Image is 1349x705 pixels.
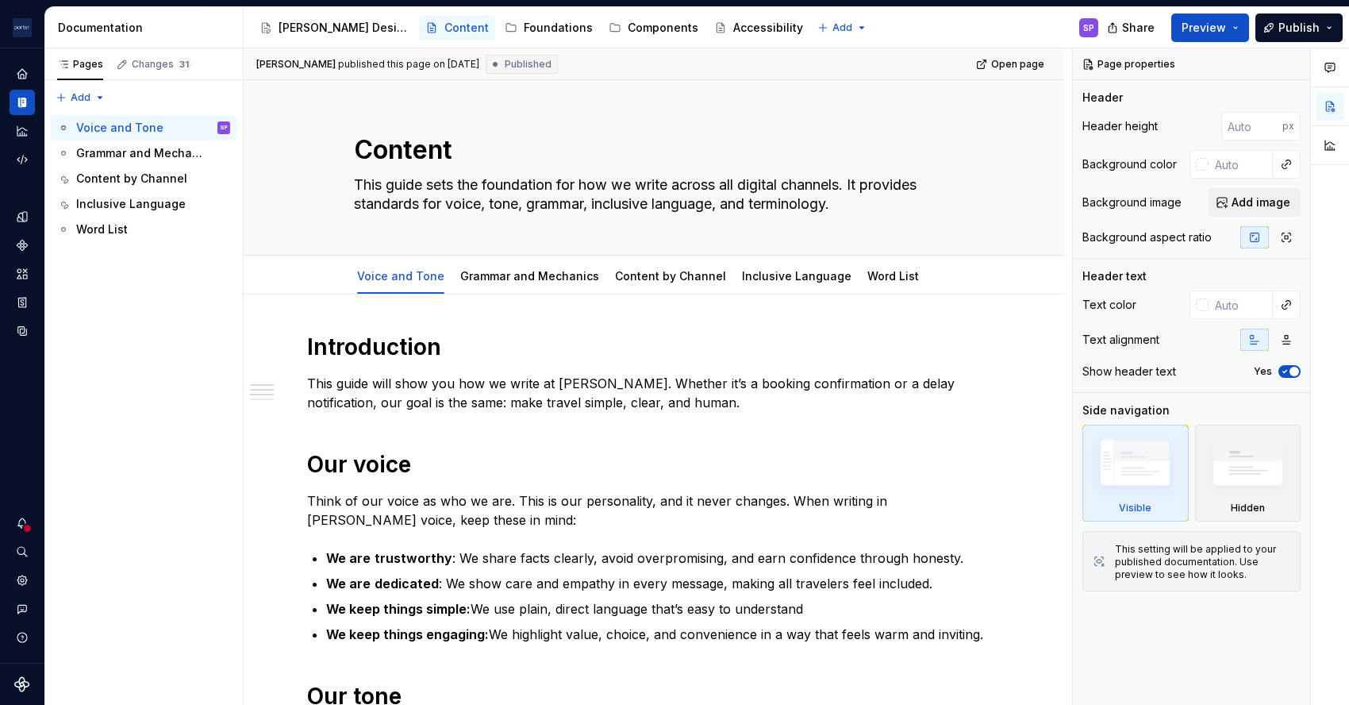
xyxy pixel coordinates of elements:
div: SP [1083,21,1094,34]
div: Hidden [1231,502,1265,514]
div: Page tree [253,12,809,44]
div: [PERSON_NAME] Design [279,20,409,36]
a: Storybook stories [10,290,35,315]
div: Content [444,20,489,36]
div: published this page on [DATE] [338,58,479,71]
button: Publish [1255,13,1343,42]
div: Home [10,61,35,87]
a: Word List [867,269,919,283]
div: Text color [1082,297,1136,313]
textarea: This guide sets the foundation for how we write across all digital channels. It provides standard... [351,172,951,217]
p: : We share facts clearly, avoid overpromising, and earn confidence through honesty. [326,549,1001,568]
button: Share [1099,13,1165,42]
a: Grammar and Mechanics [460,269,599,283]
div: Content by Channel [76,171,187,187]
a: Data sources [10,318,35,344]
div: Grammar and Mechanics [454,259,605,292]
input: Auto [1221,112,1282,141]
button: Add [813,17,872,39]
div: Visible [1082,425,1189,522]
div: Side navigation [1082,403,1170,418]
span: 31 [177,58,191,71]
div: Show header text [1082,364,1176,379]
span: Preview [1182,20,1226,36]
button: Notifications [10,510,35,536]
p: This guide will show you how we write at [PERSON_NAME]. Whether it’s a booking confirmation or a ... [307,374,1001,412]
a: Content by Channel [51,166,236,191]
span: Add [832,21,852,34]
label: Yes [1254,365,1272,378]
div: Header text [1082,268,1147,284]
div: Page tree [51,115,236,242]
img: f0306bc8-3074-41fb-b11c-7d2e8671d5eb.png [13,18,32,37]
div: Accessibility [733,20,803,36]
a: Open page [971,53,1051,75]
a: Components [602,15,705,40]
div: Voice and Tone [351,259,451,292]
div: Background image [1082,195,1182,210]
div: This setting will be applied to your published documentation. Use preview to see how it looks. [1115,543,1290,581]
a: Inclusive Language [742,269,851,283]
a: Voice and ToneSP [51,115,236,141]
a: Voice and Tone [357,269,444,283]
div: Assets [10,261,35,287]
div: Text alignment [1082,332,1159,348]
div: Code automation [10,147,35,172]
div: Voice and Tone [76,120,163,136]
a: Analytics [10,118,35,144]
a: Content [419,15,495,40]
a: Content by Channel [615,269,726,283]
button: Search ⌘K [10,539,35,564]
strong: trustworthy [375,550,452,566]
a: Word List [51,217,236,242]
a: Accessibility [708,15,809,40]
div: Documentation [58,20,236,36]
div: Inclusive Language [76,196,186,212]
div: Content by Channel [609,259,732,292]
div: Pages [57,58,103,71]
a: Grammar and Mechanics [51,141,236,166]
p: We highlight value, choice, and convenience in a way that feels warm and inviting. [326,625,1001,644]
a: Documentation [10,90,35,115]
a: Components [10,233,35,258]
div: Background color [1082,156,1177,172]
span: [PERSON_NAME] [256,58,336,71]
p: Think of our voice as who we are. This is our personality, and it never changes. When writing in ... [307,491,1001,530]
div: Word List [76,222,128,237]
div: Header [1082,90,1123,106]
a: Settings [10,568,35,593]
a: [PERSON_NAME] Design [253,15,416,40]
div: Components [628,20,698,36]
button: Add [51,87,110,109]
span: Publish [1278,20,1320,36]
div: Grammar and Mechanics [76,145,207,161]
button: Contact support [10,596,35,622]
span: Share [1122,20,1155,36]
strong: We are [326,576,371,591]
span: Add [71,91,90,104]
h1: Introduction [307,333,1001,361]
div: SP [220,120,228,136]
a: Foundations [498,15,599,40]
strong: We keep things simple: [326,601,471,617]
div: Hidden [1195,425,1301,522]
textarea: Content [351,131,951,169]
a: Inclusive Language [51,191,236,217]
div: Visible [1119,502,1151,514]
span: Open page [991,58,1044,71]
svg: Supernova Logo [14,676,30,692]
p: We use plain, direct language that’s easy to understand [326,599,1001,618]
input: Auto [1209,150,1273,179]
p: px [1282,120,1294,133]
div: Changes [132,58,191,71]
strong: We keep things engaging: [326,626,489,642]
div: Background aspect ratio [1082,229,1212,245]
